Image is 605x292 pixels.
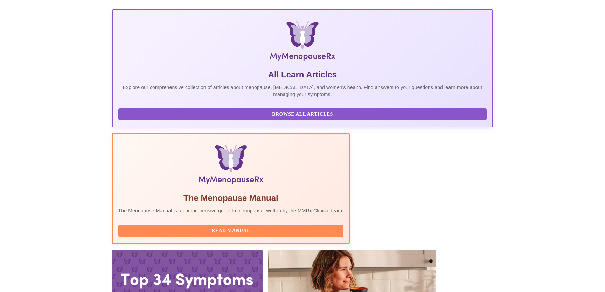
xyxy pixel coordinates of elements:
[125,110,480,119] span: Browse All Articles
[118,227,346,233] a: Read Manual
[118,84,487,98] p: Explore our comprehensive collection of articles about menopause, [MEDICAL_DATA], and women's hea...
[118,108,487,121] button: Browse All Articles
[118,192,344,204] h5: The Menopause Manual
[118,111,489,117] a: Browse All Articles
[118,207,344,214] p: The Menopause Manual is a comprehensive guide to menopause, written by the MMRx Clinical team.
[154,145,308,187] img: Menopause Manual
[118,69,487,80] h5: All Learn Articles
[125,226,337,235] span: Read Manual
[118,225,344,237] button: Read Manual
[175,21,430,63] img: MyMenopauseRx Logo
